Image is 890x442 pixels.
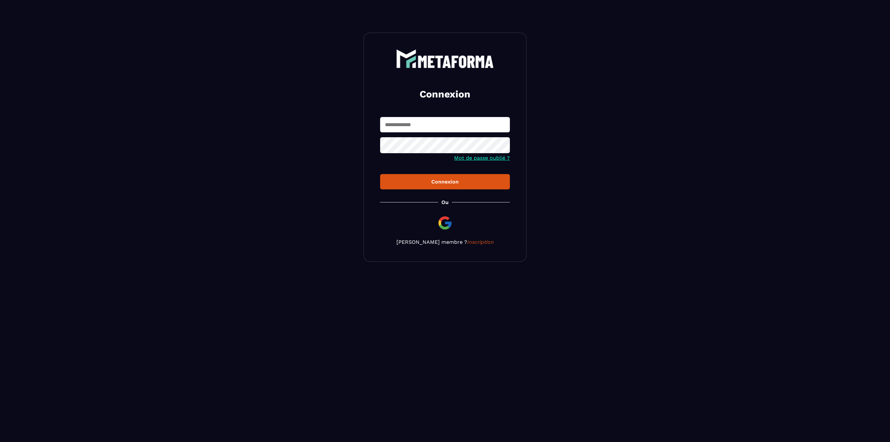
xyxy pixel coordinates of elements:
button: Connexion [380,174,510,189]
img: logo [396,49,494,68]
a: logo [380,49,510,68]
a: Inscription [467,239,494,245]
a: Mot de passe oublié ? [454,155,510,161]
p: [PERSON_NAME] membre ? [380,239,510,245]
div: Connexion [385,179,505,185]
h2: Connexion [388,88,502,101]
p: Ou [441,199,449,205]
img: google [437,215,453,231]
